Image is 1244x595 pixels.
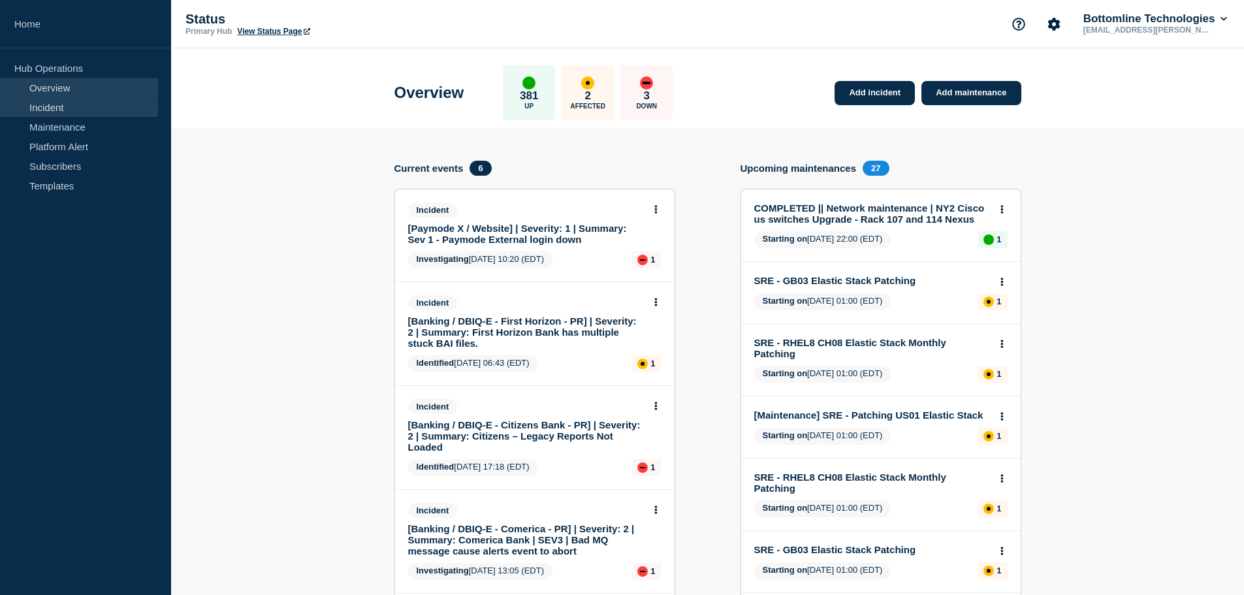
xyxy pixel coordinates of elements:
[585,89,591,103] p: 2
[763,368,808,378] span: Starting on
[640,76,653,89] div: down
[983,504,994,514] div: affected
[997,369,1001,379] p: 1
[637,255,648,265] div: down
[763,565,808,575] span: Starting on
[754,410,990,421] a: [Maintenance] SRE - Patching US01 Elastic Stack
[741,163,857,174] h4: Upcoming maintenances
[636,103,657,110] p: Down
[522,76,535,89] div: up
[408,315,644,349] a: [Banking / DBIQ-E - First Horizon - PR] | Severity: 2 | Summary: First Horizon Bank has multiple ...
[185,12,447,27] p: Status
[997,297,1001,306] p: 1
[754,428,891,445] span: [DATE] 01:00 (EDT)
[983,369,994,379] div: affected
[763,503,808,513] span: Starting on
[408,202,458,217] span: Incident
[637,359,648,369] div: affected
[754,562,891,579] span: [DATE] 01:00 (EDT)
[408,223,644,245] a: [Paymode X / Website] | Severity: 1 | Summary: Sev 1 - Paymode External login down
[417,566,469,575] span: Investigating
[754,293,891,310] span: [DATE] 01:00 (EDT)
[408,295,458,310] span: Incident
[237,27,310,36] a: View Status Page
[520,89,538,103] p: 381
[417,254,469,264] span: Investigating
[650,462,655,472] p: 1
[997,504,1001,513] p: 1
[408,503,458,518] span: Incident
[470,161,491,176] span: 6
[997,566,1001,575] p: 1
[408,251,553,268] span: [DATE] 10:20 (EDT)
[863,161,889,176] span: 27
[754,337,990,359] a: SRE - RHEL8 CH08 Elastic Stack Monthly Patching
[754,544,990,555] a: SRE - GB03 Elastic Stack Patching
[650,359,655,368] p: 1
[571,103,605,110] p: Affected
[763,234,808,244] span: Starting on
[1081,12,1230,25] button: Bottomline Technologies
[997,234,1001,244] p: 1
[394,84,464,102] h1: Overview
[983,234,994,245] div: up
[650,566,655,576] p: 1
[408,563,553,580] span: [DATE] 13:05 (EDT)
[754,202,990,225] a: COMPLETED || Network maintenance | NY2 Cisco us switches Upgrade - Rack 107 and 114 Nexus
[581,76,594,89] div: affected
[185,27,232,36] p: Primary Hub
[754,366,891,383] span: [DATE] 01:00 (EDT)
[1005,10,1032,38] button: Support
[417,462,455,472] span: Identified
[1081,25,1217,35] p: [EMAIL_ADDRESS][PERSON_NAME][DOMAIN_NAME]
[754,472,990,494] a: SRE - RHEL8 CH08 Elastic Stack Monthly Patching
[754,231,891,248] span: [DATE] 22:00 (EDT)
[763,296,808,306] span: Starting on
[835,81,915,105] a: Add incident
[408,459,538,476] span: [DATE] 17:18 (EDT)
[637,566,648,577] div: down
[921,81,1021,105] a: Add maintenance
[754,275,990,286] a: SRE - GB03 Elastic Stack Patching
[408,399,458,414] span: Incident
[408,355,538,372] span: [DATE] 06:43 (EDT)
[983,431,994,442] div: affected
[644,89,650,103] p: 3
[754,500,891,517] span: [DATE] 01:00 (EDT)
[650,255,655,265] p: 1
[997,431,1001,441] p: 1
[637,462,648,473] div: down
[417,358,455,368] span: Identified
[408,523,644,556] a: [Banking / DBIQ-E - Comerica - PR] | Severity: 2 | Summary: Comerica Bank | SEV3 | Bad MQ message...
[983,566,994,576] div: affected
[1040,10,1068,38] button: Account settings
[763,430,808,440] span: Starting on
[524,103,534,110] p: Up
[408,419,644,453] a: [Banking / DBIQ-E - Citizens Bank - PR] | Severity: 2 | Summary: Citizens – Legacy Reports Not Lo...
[394,163,464,174] h4: Current events
[983,297,994,307] div: affected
